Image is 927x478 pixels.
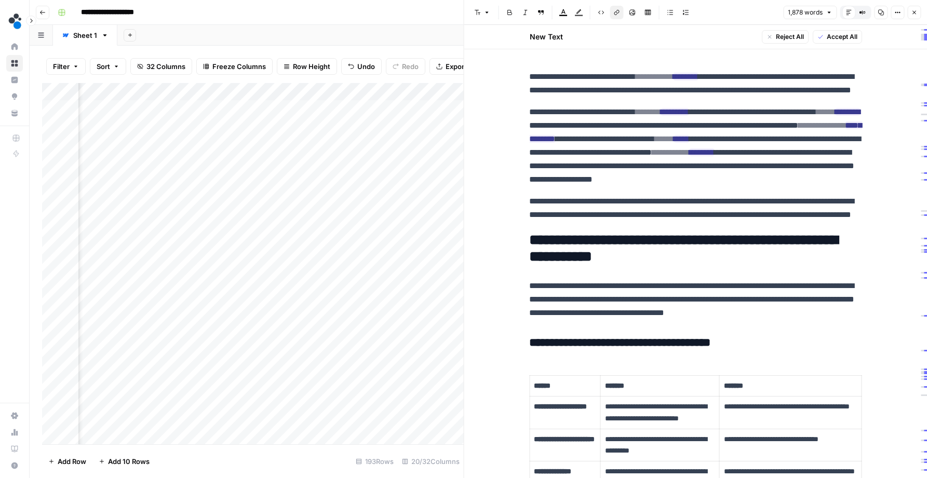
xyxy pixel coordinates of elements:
button: Add 10 Rows [92,453,156,470]
button: Freeze Columns [196,58,273,75]
button: Reject All [761,30,808,44]
button: Undo [341,58,382,75]
div: 20/32 Columns [398,453,464,470]
button: 1,878 words [783,6,837,19]
span: Add 10 Rows [108,456,150,467]
h2: New Text [529,32,562,42]
div: Sheet 1 [73,30,97,40]
a: Opportunities [6,88,23,105]
span: Sort [97,61,110,72]
span: Filter [53,61,70,72]
img: spot.ai Logo [6,12,25,31]
button: Filter [46,58,86,75]
span: Export CSV [446,61,482,72]
button: Accept All [812,30,862,44]
button: Redo [386,58,425,75]
span: Add Row [58,456,86,467]
a: Learning Hub [6,441,23,457]
span: Accept All [826,32,857,42]
div: 193 Rows [352,453,398,470]
button: Add Row [42,453,92,470]
button: Row Height [277,58,337,75]
span: Freeze Columns [212,61,266,72]
button: Sort [90,58,126,75]
a: Browse [6,55,23,72]
a: Your Data [6,105,23,121]
button: Help + Support [6,457,23,474]
span: Row Height [293,61,330,72]
button: 32 Columns [130,58,192,75]
span: Redo [402,61,419,72]
span: Undo [357,61,375,72]
a: Sheet 1 [53,25,117,46]
a: Settings [6,407,23,424]
a: Insights [6,72,23,88]
button: Workspace: spot.ai [6,8,23,34]
a: Home [6,38,23,55]
a: Usage [6,424,23,441]
span: 1,878 words [788,8,823,17]
span: Reject All [775,32,803,42]
button: Export CSV [429,58,489,75]
span: 32 Columns [146,61,185,72]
